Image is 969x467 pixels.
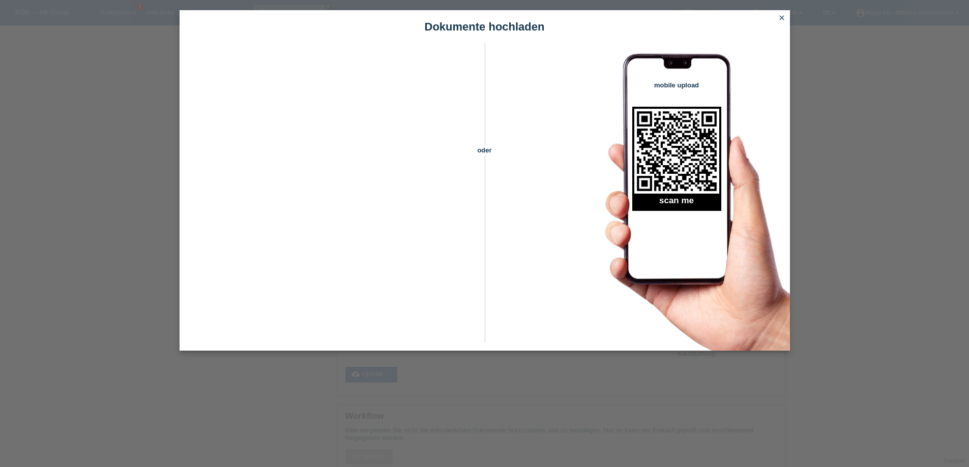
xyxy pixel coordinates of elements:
h4: mobile upload [632,81,721,89]
h1: Dokumente hochladen [180,20,790,33]
a: close [775,13,788,24]
h2: scan me [632,196,721,211]
iframe: Upload [195,69,467,323]
i: close [778,14,786,22]
span: oder [467,145,503,155]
